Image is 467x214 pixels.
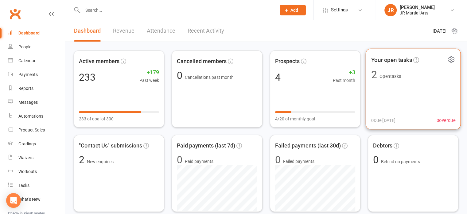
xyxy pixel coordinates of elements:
[384,4,397,16] div: JR
[8,26,65,40] a: Dashboard
[18,30,40,35] div: Dashboard
[8,151,65,165] a: Waivers
[371,117,395,124] span: 0 Due [DATE]
[185,158,213,165] span: Paid payments
[371,55,412,64] span: Your open tasks
[18,197,41,202] div: What's New
[275,115,315,122] span: 4/20 of monthly goal
[79,115,114,122] span: 233 of goal of 300
[18,44,31,49] div: People
[74,20,101,42] a: Dashboard
[79,57,119,66] span: Active members
[18,58,36,63] div: Calendar
[283,158,314,165] span: Failed payments
[81,6,272,14] input: Search...
[275,57,300,66] span: Prospects
[18,100,38,105] div: Messages
[87,159,114,164] span: New enquiries
[373,154,381,166] span: 0
[79,72,95,82] div: 233
[8,123,65,137] a: Product Sales
[79,154,87,166] span: 2
[381,159,420,164] span: Behind on payments
[275,141,341,150] span: Failed payments (last 30d)
[6,193,21,208] div: Open Intercom Messenger
[113,20,134,42] a: Revenue
[433,27,446,35] span: [DATE]
[437,117,455,124] span: 0 overdue
[8,165,65,179] a: Workouts
[8,54,65,68] a: Calendar
[8,192,65,206] a: What's New
[8,137,65,151] a: Gradings
[280,5,306,15] button: Add
[8,68,65,82] a: Payments
[8,82,65,95] a: Reports
[333,77,355,84] span: Past month
[177,141,235,150] span: Paid payments (last 7d)
[79,141,142,150] span: "Contact Us" submissions
[18,127,45,132] div: Product Sales
[400,10,435,16] div: JR Martial Arts
[177,57,227,66] span: Cancelled members
[275,155,281,165] div: 0
[379,74,401,79] span: Open tasks
[18,86,33,91] div: Reports
[373,141,392,150] span: Debtors
[331,3,348,17] span: Settings
[18,114,43,119] div: Automations
[177,70,185,81] span: 0
[400,5,435,10] div: [PERSON_NAME]
[290,8,298,13] span: Add
[371,70,377,80] div: 2
[139,77,159,84] span: Past week
[18,155,33,160] div: Waivers
[8,179,65,192] a: Tasks
[18,141,36,146] div: Gradings
[185,75,234,80] span: Cancellations past month
[18,183,29,188] div: Tasks
[8,109,65,123] a: Automations
[139,68,159,77] span: +179
[18,72,38,77] div: Payments
[188,20,224,42] a: Recent Activity
[8,40,65,54] a: People
[177,155,182,165] div: 0
[333,68,355,77] span: +3
[147,20,175,42] a: Attendance
[8,95,65,109] a: Messages
[7,6,23,22] a: Clubworx
[275,72,281,82] div: 4
[18,169,37,174] div: Workouts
